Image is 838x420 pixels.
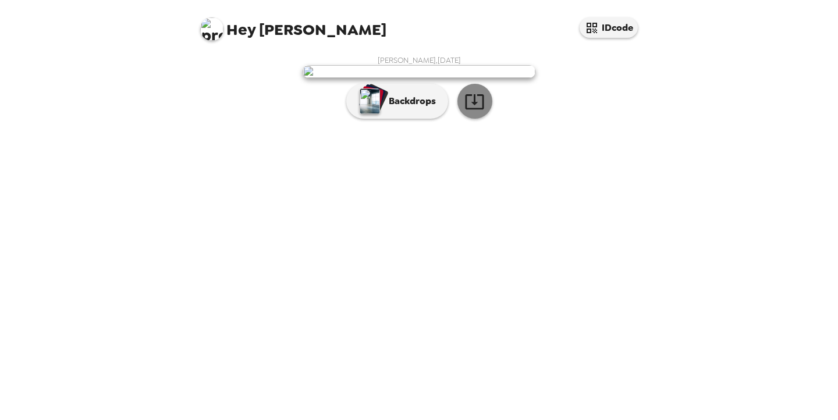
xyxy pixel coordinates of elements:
p: Backdrops [383,94,436,108]
img: profile pic [200,17,223,41]
img: user [303,65,535,78]
span: [PERSON_NAME] [200,12,386,38]
button: Backdrops [346,84,448,119]
span: [PERSON_NAME] , [DATE] [378,55,461,65]
span: Hey [226,19,255,40]
button: IDcode [580,17,638,38]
